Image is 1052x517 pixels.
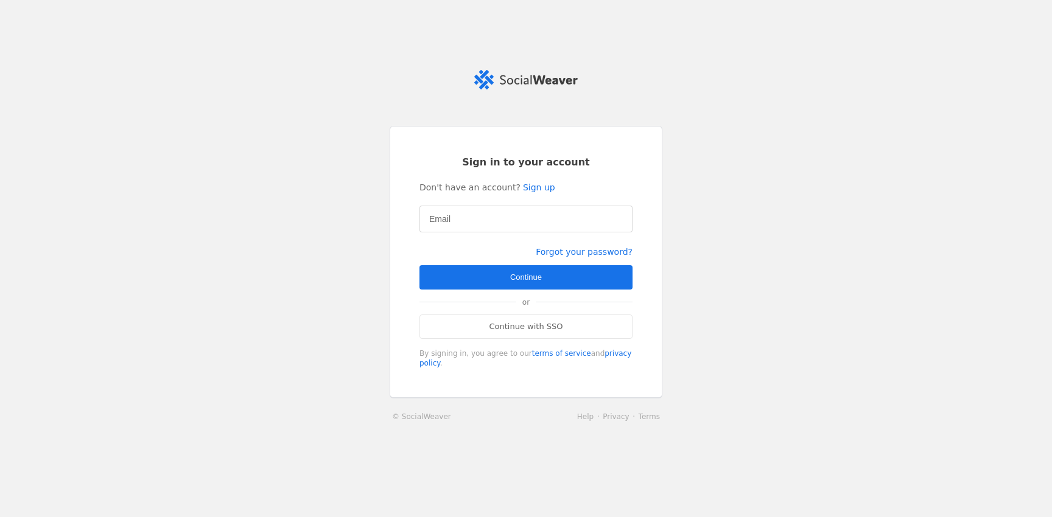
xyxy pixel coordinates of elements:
[429,212,623,226] input: Email
[523,181,555,193] a: Sign up
[392,411,451,423] a: © SocialWeaver
[629,411,639,423] li: ·
[577,412,594,421] a: Help
[639,412,660,421] a: Terms
[532,349,591,358] a: terms of service
[516,290,536,314] span: or
[419,181,521,193] span: Don't have an account?
[419,349,633,368] div: By signing in, you agree to our and .
[603,412,629,421] a: Privacy
[419,265,633,290] button: Continue
[419,349,631,367] a: privacy policy
[429,212,451,226] mat-label: Email
[462,156,590,169] span: Sign in to your account
[510,271,542,283] span: Continue
[594,411,603,423] li: ·
[536,247,633,257] a: Forgot your password?
[419,314,633,339] a: Continue with SSO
